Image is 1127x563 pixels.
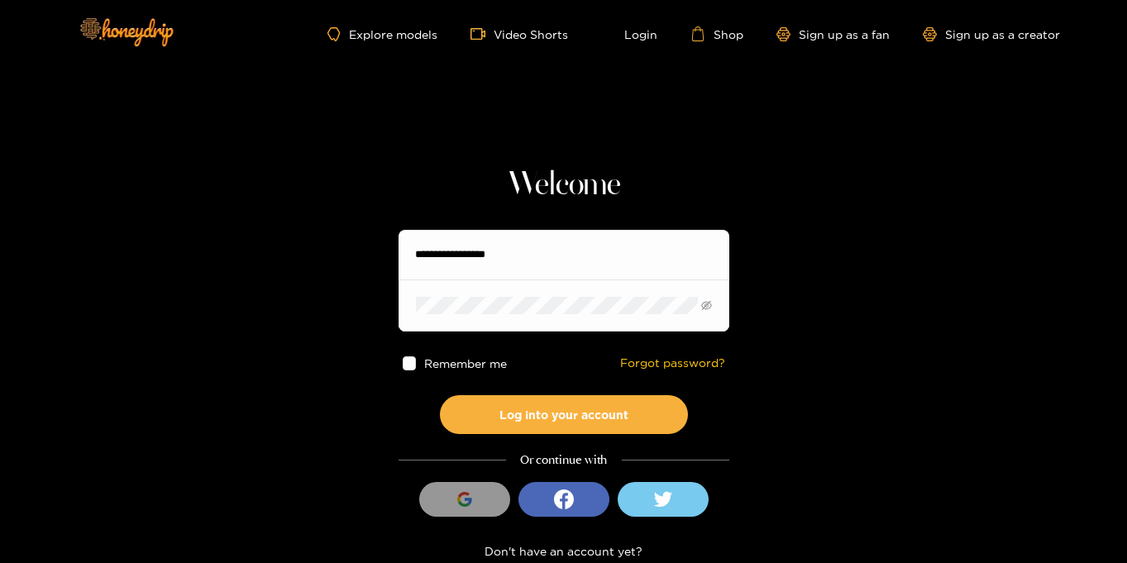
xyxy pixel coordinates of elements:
[701,300,712,311] span: eye-invisible
[776,27,890,41] a: Sign up as a fan
[690,26,743,41] a: Shop
[399,451,729,470] div: Or continue with
[470,26,568,41] a: Video Shorts
[424,357,507,370] span: Remember me
[399,165,729,205] h1: Welcome
[923,27,1060,41] a: Sign up as a creator
[440,395,688,434] button: Log into your account
[470,26,494,41] span: video-camera
[601,26,657,41] a: Login
[620,356,725,370] a: Forgot password?
[399,542,729,561] div: Don't have an account yet?
[327,27,437,41] a: Explore models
